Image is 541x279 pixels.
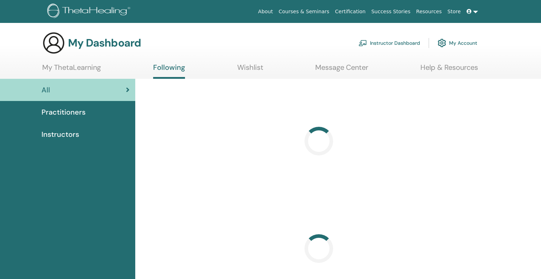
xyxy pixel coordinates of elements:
span: All [42,85,50,95]
h3: My Dashboard [68,37,141,49]
a: Resources [413,5,445,18]
a: Help & Resources [420,63,478,77]
a: Instructor Dashboard [359,35,420,51]
img: generic-user-icon.jpg [42,32,65,54]
img: logo.png [47,4,133,20]
span: Practitioners [42,107,86,117]
a: Courses & Seminars [276,5,332,18]
img: cog.svg [438,37,446,49]
a: Message Center [315,63,368,77]
a: My Account [438,35,477,51]
a: About [255,5,276,18]
span: Instructors [42,129,79,140]
a: Following [153,63,185,79]
a: Store [445,5,464,18]
a: Success Stories [369,5,413,18]
a: My ThetaLearning [42,63,101,77]
a: Wishlist [237,63,263,77]
a: Certification [332,5,368,18]
img: chalkboard-teacher.svg [359,40,367,46]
